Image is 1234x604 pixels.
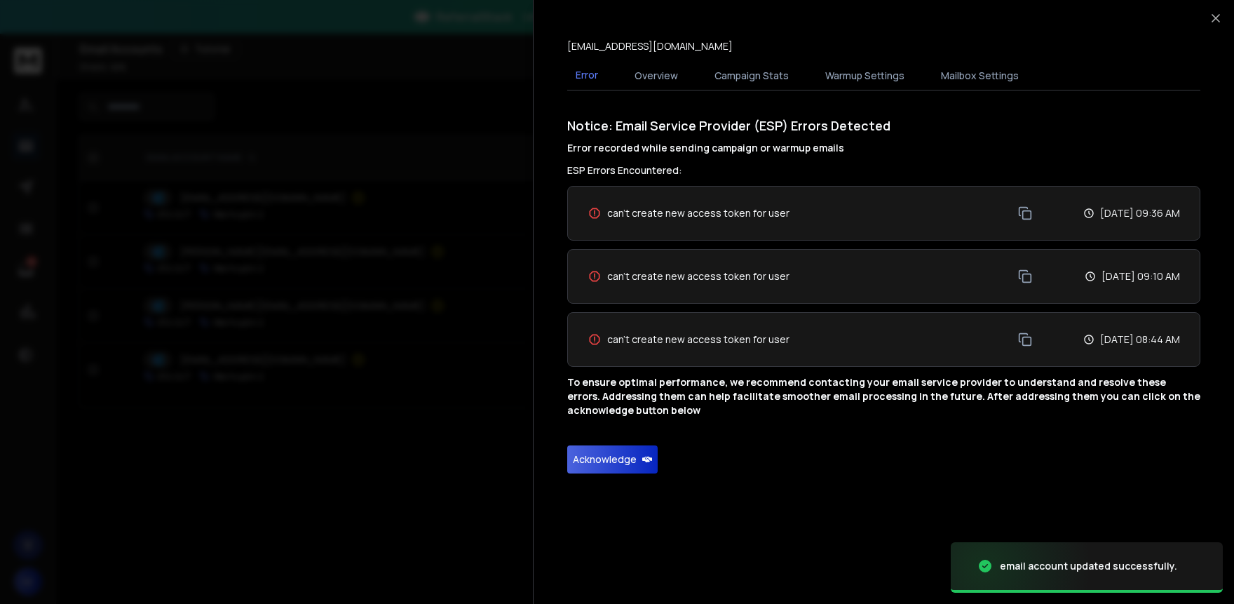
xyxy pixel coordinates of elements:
p: [DATE] 09:36 AM [1100,206,1180,220]
button: Mailbox Settings [933,60,1027,91]
p: [DATE] 09:10 AM [1101,269,1180,283]
h4: Error recorded while sending campaign or warmup emails [567,141,1200,155]
button: Acknowledge [567,445,658,474]
p: [EMAIL_ADDRESS][DOMAIN_NAME] [567,39,733,53]
p: [DATE] 08:44 AM [1100,333,1180,347]
h1: Notice: Email Service Provider (ESP) Errors Detected [567,116,1200,155]
h3: ESP Errors Encountered: [567,163,1200,177]
span: can't create new access token for user [607,333,789,347]
button: Error [567,60,606,92]
button: Campaign Stats [706,60,797,91]
span: can't create new access token for user [607,269,789,283]
button: Warmup Settings [817,60,913,91]
p: To ensure optimal performance, we recommend contacting your email service provider to understand ... [567,375,1200,417]
button: Overview [626,60,686,91]
span: can't create new access token for user [607,206,789,220]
